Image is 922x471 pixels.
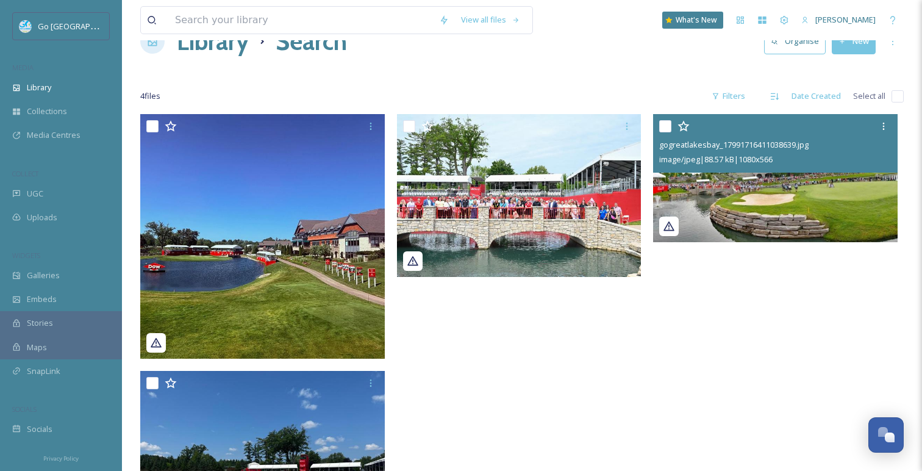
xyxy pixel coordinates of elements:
button: Organise [764,29,826,54]
span: 4 file s [140,90,160,102]
span: Maps [27,342,47,353]
img: GoGreatLogo_MISkies_RegionalTrails%20%281%29.png [20,20,32,32]
span: Select all [853,90,885,102]
span: SnapLink [27,365,60,377]
img: mypros_midland-4364776.jpg [397,114,641,277]
button: New [832,29,876,54]
div: Date Created [785,84,847,108]
span: gogreatlakesbay_17991716411038639.jpg [659,139,809,150]
span: WIDGETS [12,251,40,260]
input: Search your library [169,7,433,34]
span: [PERSON_NAME] [815,14,876,25]
span: Media Centres [27,129,80,141]
span: Socials [27,423,52,435]
span: Go [GEOGRAPHIC_DATA] [38,20,128,32]
h1: Search [276,23,347,60]
a: View all files [455,8,526,32]
img: gogreatlakesbay_17991716411038639.jpg [653,114,898,242]
button: Open Chat [868,417,904,453]
a: [PERSON_NAME] [795,8,882,32]
span: Collections [27,106,67,117]
span: Uploads [27,212,57,223]
div: Filters [706,84,751,108]
span: Privacy Policy [43,455,79,462]
span: Stories [27,317,53,329]
img: midlandcountryc-4393642.jpg [140,114,385,359]
span: UGC [27,188,43,200]
a: What's New [662,12,723,29]
a: Privacy Policy [43,450,79,465]
span: Library [27,82,51,93]
span: COLLECT [12,169,38,178]
span: image/jpeg | 88.57 kB | 1080 x 566 [659,154,773,165]
span: MEDIA [12,63,34,72]
span: Galleries [27,270,60,281]
span: SOCIALS [12,404,37,414]
span: Embeds [27,293,57,305]
a: Organise [764,29,832,54]
a: Library [177,23,249,60]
